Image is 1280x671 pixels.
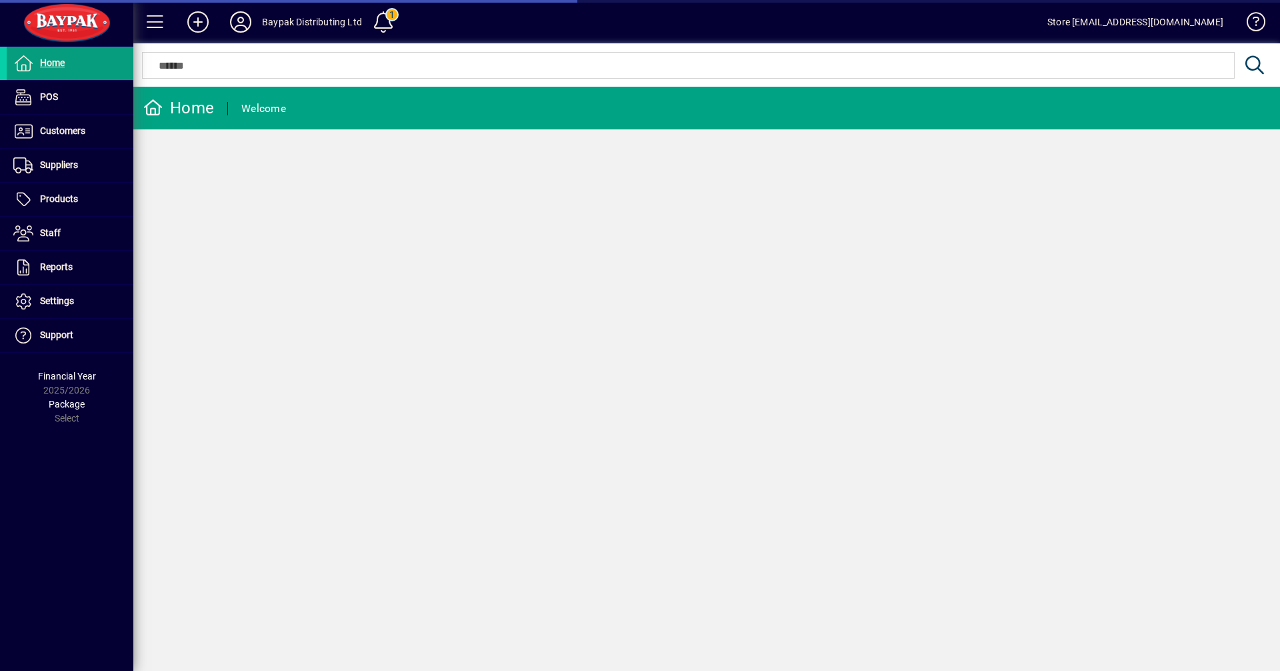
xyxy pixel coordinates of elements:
[40,295,74,306] span: Settings
[40,227,61,238] span: Staff
[40,125,85,136] span: Customers
[177,10,219,34] button: Add
[40,329,73,340] span: Support
[40,193,78,204] span: Products
[219,10,262,34] button: Profile
[7,81,133,114] a: POS
[40,261,73,272] span: Reports
[241,98,286,119] div: Welcome
[1047,11,1223,33] div: Store [EMAIL_ADDRESS][DOMAIN_NAME]
[49,399,85,410] span: Package
[40,57,65,68] span: Home
[7,319,133,352] a: Support
[7,115,133,148] a: Customers
[7,217,133,250] a: Staff
[40,91,58,102] span: POS
[262,11,362,33] div: Baypak Distributing Ltd
[7,285,133,318] a: Settings
[143,97,214,119] div: Home
[7,251,133,284] a: Reports
[7,183,133,216] a: Products
[1237,3,1263,46] a: Knowledge Base
[40,159,78,170] span: Suppliers
[38,371,96,382] span: Financial Year
[7,149,133,182] a: Suppliers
